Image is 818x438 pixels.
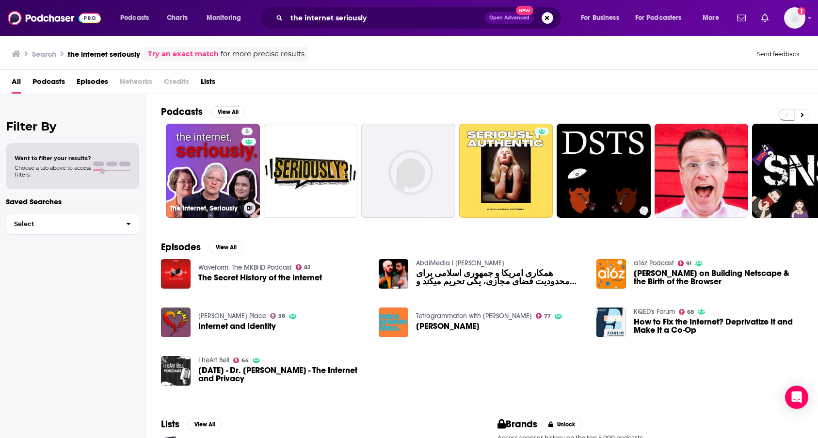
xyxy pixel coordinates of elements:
[379,308,408,337] img: Chris Dixon
[703,11,719,25] span: More
[15,155,91,162] span: Want to filter your results?
[679,309,694,315] a: 68
[754,50,802,58] button: Send feedback
[6,213,139,235] button: Select
[198,274,322,282] a: The Secret History of the Internet
[148,49,219,60] a: Try an exact match
[696,10,731,26] button: open menu
[32,74,65,94] a: Podcasts
[416,269,585,286] a: همکاری آمریکا و جمهوری اسلامی برای محدودیت فضای مجازی، یکی تحریم میکند و یکی فیلتر، مناظره محمد ح...
[161,308,191,337] img: Internet and Identity
[198,263,292,272] a: Waveform: The MKBHD Podcast
[161,259,191,289] img: The Secret History of the Internet
[161,106,245,118] a: PodcastsView All
[485,12,534,24] button: Open AdvancedNew
[678,260,692,266] a: 91
[6,197,139,206] p: Saved Searches
[304,265,310,270] span: 82
[629,10,696,26] button: open menu
[241,128,253,135] a: 5
[164,74,189,94] span: Credits
[161,241,201,253] h2: Episodes
[77,74,108,94] a: Episodes
[198,322,276,330] span: Internet and Identity
[270,313,286,319] a: 36
[161,106,203,118] h2: Podcasts
[161,418,222,430] a: ListsView All
[634,318,802,334] a: How to Fix the Internet? Deprivatize It and Make It a Co-Op
[416,322,480,330] a: Chris Dixon
[120,74,152,94] span: Networks
[209,242,243,253] button: View All
[269,7,571,29] div: Search podcasts, credits, & more...
[596,259,626,289] img: Marc Andreessen on Building Netscape & the Birth of the Browser
[6,119,139,133] h2: Filter By
[296,264,311,270] a: 82
[241,358,249,363] span: 64
[634,308,675,316] a: KQED's Forum
[497,418,538,430] h2: Brands
[161,241,243,253] a: EpisodesView All
[635,11,682,25] span: For Podcasters
[581,11,619,25] span: For Business
[634,269,802,286] a: Marc Andreessen on Building Netscape & the Birth of the Browser
[161,418,179,430] h2: Lists
[574,10,631,26] button: open menu
[416,322,480,330] span: [PERSON_NAME]
[489,16,529,20] span: Open Advanced
[416,269,585,286] span: همکاری آمریکا و جمهوری اسلامی برای محدودیت فضای مجازی، یکی تحریم میکند و یکی فیلتر، مناظره [PERSO...
[516,6,533,15] span: New
[536,313,551,319] a: 77
[541,419,582,430] button: Unlock
[170,204,240,212] h3: The Internet, Seriously
[634,269,802,286] span: [PERSON_NAME] on Building Netscape & the Birth of the Browser
[198,312,266,320] a: Jala-chan's Place
[198,356,229,364] a: I heArt Bell
[8,9,101,27] img: Podchaser - Follow, Share and Rate Podcasts
[379,259,408,289] img: همکاری آمریکا و جمهوری اسلامی برای محدودیت فضای مجازی، یکی تحریم میکند و یکی فیلتر، مناظره محمد ح...
[686,261,691,266] span: 91
[210,106,245,118] button: View All
[198,366,367,383] a: 6-12-2004 - Dr. Lauren Weinstein - The Internet and Privacy
[544,314,551,318] span: 77
[798,7,805,15] svg: Add a profile image
[757,10,772,26] a: Show notifications dropdown
[120,11,149,25] span: Podcasts
[784,7,805,29] img: User Profile
[207,11,241,25] span: Monitoring
[416,312,532,320] a: Tetragrammaton with Rick Rubin
[32,49,56,59] h3: Search
[233,357,249,363] a: 64
[161,356,191,386] img: 6-12-2004 - Dr. Lauren Weinstein - The Internet and Privacy
[784,7,805,29] span: Logged in as hconnor
[687,310,694,314] span: 68
[733,10,750,26] a: Show notifications dropdown
[187,419,222,430] button: View All
[167,11,188,25] span: Charts
[416,259,504,267] a: AbdiMedia I عبدی مدیا
[287,10,485,26] input: Search podcasts, credits, & more...
[6,221,118,227] span: Select
[166,124,260,218] a: 5The Internet, Seriously
[68,49,140,59] h3: the internet seriously
[201,74,215,94] a: Lists
[596,308,626,337] a: How to Fix the Internet? Deprivatize It and Make It a Co-Op
[200,10,254,26] button: open menu
[784,7,805,29] button: Show profile menu
[12,74,21,94] a: All
[221,49,305,60] span: for more precise results
[278,314,285,318] span: 36
[245,127,249,137] span: 5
